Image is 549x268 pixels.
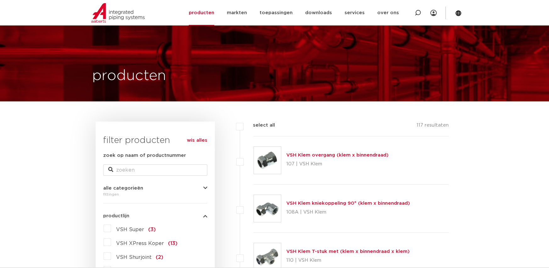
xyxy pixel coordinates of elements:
p: 110 | VSH Klem [286,255,410,265]
div: fittingen [103,191,207,198]
span: alle categorieën [103,186,143,191]
label: zoek op naam of productnummer [103,152,186,159]
span: VSH Shurjoint [116,255,152,260]
button: productlijn [103,214,207,218]
span: (3) [148,227,156,232]
span: (13) [168,241,177,246]
p: 117 resultaten [417,122,449,131]
a: VSH Klem T-stuk met (klem x binnendraad x klem) [286,249,410,254]
span: VSH Super [116,227,144,232]
a: VSH Klem overgang (klem x binnendraad) [286,153,389,157]
img: Thumbnail for VSH Klem overgang (klem x binnendraad) [254,147,281,174]
span: (2) [156,255,163,260]
input: zoeken [103,164,207,176]
a: VSH Klem kniekoppeling 90° (klem x binnendraad) [286,201,410,206]
h3: filter producten [103,134,207,147]
span: VSH XPress Koper [116,241,164,246]
button: alle categorieën [103,186,207,191]
a: wis alles [187,137,207,144]
p: 108A | VSH Klem [286,207,410,217]
p: 107 | VSH Klem [286,159,389,169]
img: Thumbnail for VSH Klem kniekoppeling 90° (klem x binnendraad) [254,195,281,222]
span: productlijn [103,214,129,218]
h1: producten [92,66,166,86]
label: select all [244,122,275,129]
